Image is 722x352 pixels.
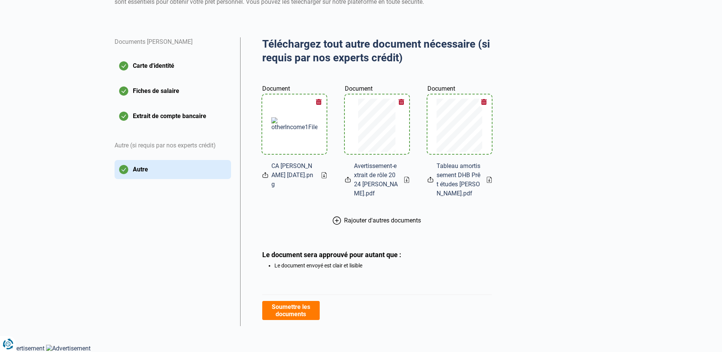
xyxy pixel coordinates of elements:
img: otherIncome1File [271,117,317,131]
button: Extrait de compte bancaire [115,107,231,126]
span: CA [PERSON_NAME] [DATE].png [271,162,316,189]
div: Le document sera approuvé pour autant que : [262,251,492,259]
label: Document [427,74,492,93]
a: Download [404,177,409,183]
div: Documents [PERSON_NAME] [115,37,231,56]
div: Autre (si requis par nos experts crédit) [115,132,231,160]
button: Carte d'identité [115,56,231,75]
span: Rajouter d'autres documents [344,217,421,224]
label: Document [262,74,327,93]
button: Rajouter d'autres documents [262,216,492,225]
a: Download [487,177,492,183]
li: Le document envoyé est clair et lisible [274,262,492,269]
label: Document [345,74,409,93]
img: Advertisement [46,345,91,352]
span: Avertissement-extrait de rôle 2024 [PERSON_NAME].pdf [354,162,398,198]
span: Tableau amortissement DHB Prêt études [PERSON_NAME].pdf [437,162,481,198]
a: Download [322,172,327,178]
h2: Téléchargez tout autre document nécessaire (si requis par nos experts crédit) [262,37,492,65]
button: Soumettre les documents [262,301,320,320]
button: Fiches de salaire [115,82,231,101]
button: Autre [115,160,231,179]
